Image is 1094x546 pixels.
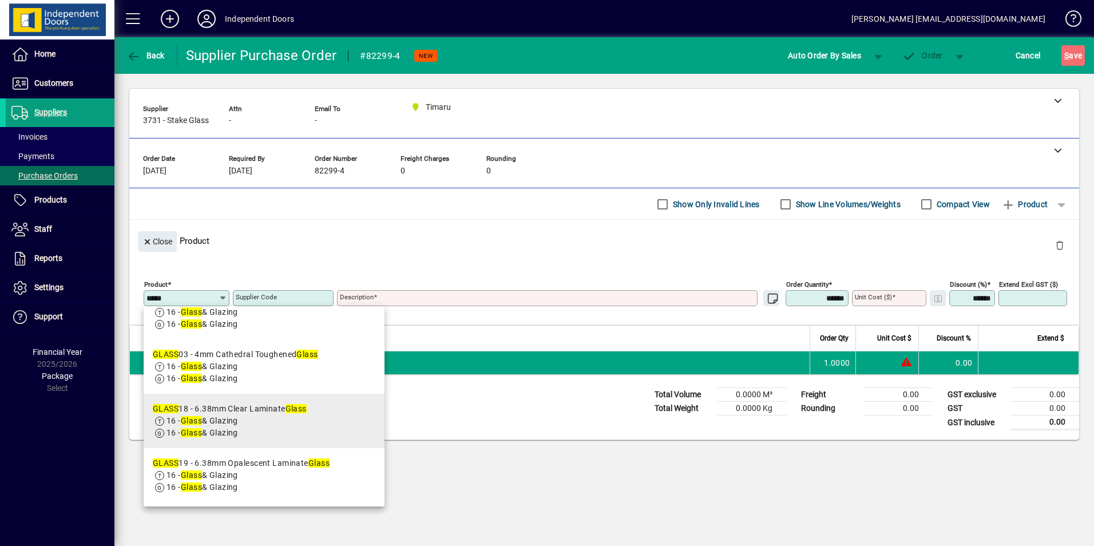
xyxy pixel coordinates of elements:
[126,51,165,60] span: Back
[864,388,933,402] td: 0.00
[795,402,864,416] td: Rounding
[286,404,307,413] em: Glass
[143,167,167,176] span: [DATE]
[34,224,52,234] span: Staff
[229,167,252,176] span: [DATE]
[315,167,344,176] span: 82299-4
[1046,240,1073,250] app-page-header-button: Delete
[167,416,238,425] span: 16 - & Glazing
[340,293,374,301] mat-label: Description
[188,9,225,29] button: Profile
[34,108,67,117] span: Suppliers
[167,374,238,383] span: 16 - & Glazing
[897,45,949,66] button: Order
[167,482,238,492] span: 16 - & Glazing
[142,232,172,251] span: Close
[649,388,718,402] td: Total Volume
[942,402,1010,416] td: GST
[34,283,64,292] span: Settings
[181,362,202,371] em: Glass
[1010,388,1079,402] td: 0.00
[6,166,114,185] a: Purchase Orders
[144,280,168,288] mat-label: Product
[42,371,73,381] span: Package
[6,69,114,98] a: Customers
[794,199,901,210] label: Show Line Volumes/Weights
[144,285,385,339] mat-option: GLASS09 - 5mm Cathedral Toughened Glass
[315,116,317,125] span: -
[401,167,405,176] span: 0
[229,116,231,125] span: -
[855,293,892,301] mat-label: Unit Cost ($)
[649,402,718,416] td: Total Weight
[937,332,971,345] span: Discount %
[181,416,202,425] em: Glass
[34,195,67,204] span: Products
[6,274,114,302] a: Settings
[360,47,400,65] div: #82299-4
[1046,231,1073,259] button: Delete
[950,280,987,288] mat-label: Discount (%)
[918,351,978,374] td: 0.00
[181,482,202,492] em: Glass
[6,147,114,166] a: Payments
[11,152,54,161] span: Payments
[114,45,177,66] app-page-header-button: Back
[34,78,73,88] span: Customers
[999,280,1058,288] mat-label: Extend excl GST ($)
[167,307,238,316] span: 16 - & Glazing
[902,51,943,60] span: Order
[6,244,114,273] a: Reports
[153,458,179,468] em: GLASS
[795,388,864,402] td: Freight
[419,52,433,60] span: NEW
[788,46,861,65] span: Auto Order By Sales
[144,448,385,503] mat-option: GLASS19 - 6.38mm Opalescent Laminate Glass
[851,10,1045,28] div: [PERSON_NAME] [EMAIL_ADDRESS][DOMAIN_NAME]
[6,303,114,331] a: Support
[6,127,114,147] a: Invoices
[1064,46,1082,65] span: ave
[1013,45,1044,66] button: Cancel
[167,428,238,437] span: 16 - & Glazing
[6,186,114,215] a: Products
[144,339,385,394] mat-option: GLASS03 - 4mm Cathedral Toughened Glass
[181,319,202,329] em: Glass
[225,10,294,28] div: Independent Doors
[1061,45,1085,66] button: Save
[186,46,337,65] div: Supplier Purchase Order
[942,416,1010,430] td: GST inclusive
[236,293,277,301] mat-label: Supplier Code
[782,45,867,66] button: Auto Order By Sales
[167,319,238,329] span: 16 - & Glazing
[33,347,82,357] span: Financial Year
[810,351,855,374] td: 1.0000
[135,236,180,246] app-page-header-button: Close
[934,199,990,210] label: Compact View
[124,45,168,66] button: Back
[181,470,202,480] em: Glass
[718,388,786,402] td: 0.0000 M³
[181,374,202,383] em: Glass
[167,362,238,371] span: 16 - & Glazing
[820,332,849,345] span: Order Qty
[152,9,188,29] button: Add
[1064,51,1069,60] span: S
[34,254,62,263] span: Reports
[34,49,56,58] span: Home
[181,428,202,437] em: Glass
[486,167,491,176] span: 0
[864,402,933,416] td: 0.00
[144,394,385,448] mat-option: GLASS18 - 6.38mm Clear Laminate Glass
[1016,46,1041,65] span: Cancel
[942,388,1010,402] td: GST exclusive
[1057,2,1080,39] a: Knowledge Base
[153,349,318,361] div: 03 - 4mm Cathedral Toughened
[6,40,114,69] a: Home
[181,307,202,316] em: Glass
[138,231,177,252] button: Close
[1037,332,1064,345] span: Extend $
[143,116,209,125] span: 3731 - Stake Glass
[167,470,238,480] span: 16 - & Glazing
[153,350,179,359] em: GLASS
